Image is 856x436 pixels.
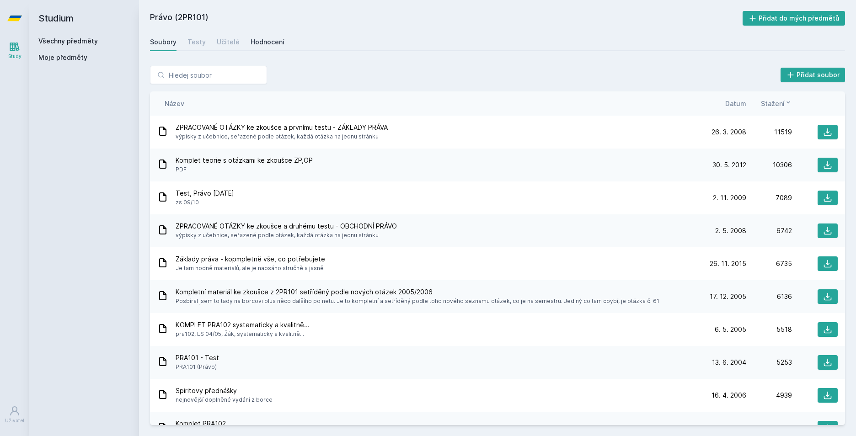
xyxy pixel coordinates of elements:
[176,189,234,198] span: Test, Právo [DATE]
[176,156,313,165] span: Komplet teorie s otázkami ke zkoušce ZP,OP
[712,160,746,170] span: 30. 5. 2012
[217,33,240,51] a: Učitelé
[715,226,746,235] span: 2. 5. 2008
[176,297,659,306] span: Posbíral jsem to tady na borcovi plus něco dalšího po netu. Je to kompletní a setříděný podle toh...
[710,259,746,268] span: 26. 11. 2015
[746,292,792,301] div: 6136
[251,33,284,51] a: Hodnocení
[176,353,219,362] span: PRA101 - Test
[712,358,746,367] span: 13. 6. 2004
[715,325,746,334] span: 6. 5. 2005
[746,128,792,137] div: 11519
[176,231,397,240] span: výpisky z učebnice, seřazené podle otázek, každá otázka na jednu stránku
[176,419,324,428] span: Komplet PRA102
[746,193,792,202] div: 7089
[176,287,659,297] span: Kompletní materiál ke zkoušce z 2PR101 setříděný podle nových otázek 2005/2006
[746,160,792,170] div: 10306
[176,320,310,330] span: KOMPLET PRA102 systematicky a kvalitně...
[2,37,27,64] a: Study
[176,362,219,372] span: PRA101 (Právo)
[746,391,792,400] div: 4939
[725,99,746,108] button: Datum
[165,99,184,108] button: Název
[746,358,792,367] div: 5253
[746,424,792,433] div: 4839
[712,391,746,400] span: 16. 4. 2006
[713,424,746,433] span: 17. 3. 2004
[176,132,388,141] span: výpisky z učebnice, seřazené podle otázek, každá otázka na jednu stránku
[5,417,24,424] div: Uživatel
[187,37,206,47] div: Testy
[176,255,325,264] span: Základy práva - kopmpletně vše, co potřebujete
[38,53,87,62] span: Moje předměty
[713,193,746,202] span: 2. 11. 2009
[176,264,325,273] span: Je tam hodně materialů, ale je napsáno stručně a jasně
[746,325,792,334] div: 5518
[746,226,792,235] div: 6742
[176,165,313,174] span: PDF
[176,123,388,132] span: ZPRACOVANÉ OTÁZKY ke zkoušce a prvnímu testu - ZÁKLADY PRÁVA
[761,99,785,108] span: Stažení
[176,386,273,395] span: Spiritovy přednášky
[781,68,845,82] button: Přidat soubor
[217,37,240,47] div: Učitelé
[712,128,746,137] span: 26. 3. 2008
[2,401,27,429] a: Uživatel
[251,37,284,47] div: Hodnocení
[746,259,792,268] div: 6735
[176,395,273,404] span: nejnovější doplněné vydání z borce
[761,99,792,108] button: Stažení
[743,11,845,26] button: Přidat do mých předmětů
[176,198,234,207] span: zs 09/10
[150,37,177,47] div: Soubory
[710,292,746,301] span: 17. 12. 2005
[176,330,310,339] span: pra102, LS 04/05, Žák, systematicky a kvalitně...
[150,66,267,84] input: Hledej soubor
[176,222,397,231] span: ZPRACOVANÉ OTÁZKY ke zkoušce a druhému testu - OBCHODNÍ PRÁVO
[38,37,98,45] a: Všechny předměty
[187,33,206,51] a: Testy
[150,33,177,51] a: Soubory
[150,11,743,26] h2: Právo (2PR101)
[8,53,21,60] div: Study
